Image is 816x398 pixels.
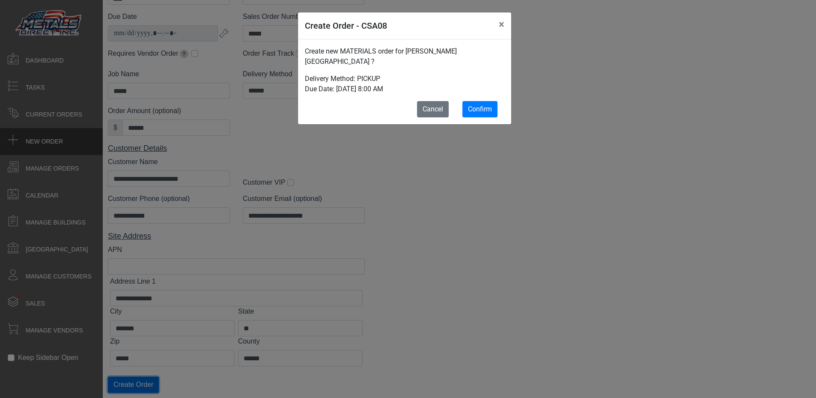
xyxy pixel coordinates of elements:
h5: Create Order - CSA08 [305,19,387,32]
p: Delivery Method: PICKUP Due Date: [DATE] 8:00 AM [305,74,504,94]
p: Create new MATERIALS order for [PERSON_NAME] [GEOGRAPHIC_DATA] ? [305,46,504,67]
button: Close [492,12,511,36]
span: Confirm [468,105,492,113]
button: Confirm [462,101,497,117]
button: Cancel [417,101,449,117]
